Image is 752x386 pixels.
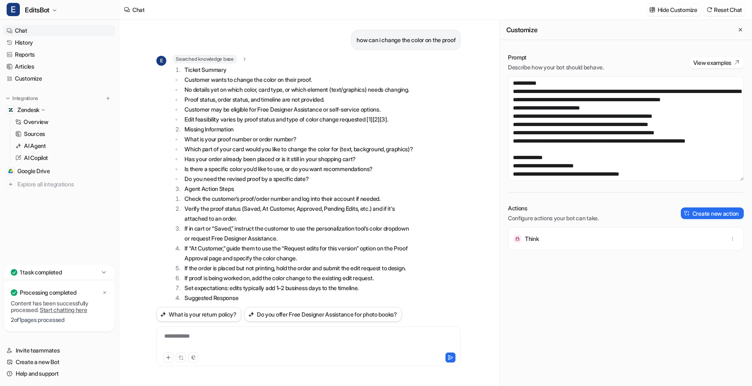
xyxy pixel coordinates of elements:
p: Configure actions your bot can take. [508,214,599,222]
p: Describe how your bot should behave. [508,63,604,71]
img: Think icon [513,235,522,243]
li: If “At Customer,” guide them to use the “Request edits for this version” option on the Proof Appr... [182,243,415,263]
a: History [3,37,115,48]
li: Verify the proof status (Saved, At Customer, Approved, Pending Edits, etc.) and if it's attached ... [182,204,415,224]
a: Invite teammates [3,345,115,356]
li: Agent Action Steps [182,184,415,194]
li: Suggested Response [182,293,415,303]
button: Create new action [681,207,744,219]
button: What is your return policy? [156,307,241,322]
li: Which part of your card would you like to change the color for (text, background, graphics)? [182,144,415,154]
a: Help and support [3,368,115,379]
a: Overview [12,116,115,128]
div: Chat [132,5,145,14]
a: Reports [3,49,115,60]
p: Zendesk [17,106,39,114]
button: Do you offer Free Designer Assistance for photo books? [244,307,402,322]
p: Processing completed [20,288,76,297]
li: If in cart or “Saved,” instruct the customer to use the personalization tool’s color dropdown or ... [182,224,415,243]
button: Hide Customize [647,4,701,16]
a: Start chatting here [40,306,87,313]
img: expand menu [5,95,11,101]
span: Searched knowledge base [173,55,236,63]
img: customize [649,7,655,13]
li: Customer wants to change the color on their proof. [182,75,415,85]
a: AI Copilot [12,152,115,164]
a: Customize [3,73,115,84]
p: how can i change the color on the proof [357,35,455,45]
p: Think [525,235,539,243]
p: Hide Customize [658,5,697,14]
h2: Customize [506,26,537,34]
p: 1 task completed [20,268,62,276]
a: Google DriveGoogle Drive [3,165,115,177]
li: Is there a specific color you’d like to use, or do you want recommendations? [182,164,415,174]
li: Customer may be eligible for Free Designer Assistance or self-service options. [182,105,415,114]
li: Check the customer’s proof/order number and log into their account if needed. [182,194,415,204]
li: Has your order already been placed or is it still in your shopping cart? [182,154,415,164]
li: No details yet on which color, card type, or which element (text/graphics) needs changing. [182,85,415,95]
p: Sources [24,130,45,138]
p: Prompt [508,53,604,62]
a: Explore all integrations [3,179,115,190]
li: Set expectations: edits typically add 1–2 business days to the timeline. [182,283,415,293]
li: Missing Information [182,124,415,134]
button: Reset Chat [704,4,745,16]
img: explore all integrations [7,180,15,188]
span: Google Drive [17,167,50,175]
img: Google Drive [8,169,13,174]
span: Explore all integrations [17,178,112,191]
p: Overview [24,118,48,126]
li: Edit feasibility varies by proof status and type of color change requested [1][2][3]. [182,114,415,124]
p: Actions [508,204,599,212]
li: If proof is being worked on, add the color change to the existing edit request. [182,273,415,283]
p: AI Copilot [24,154,48,162]
p: AI Agent [24,142,46,150]
li: What is your proof number or order number? [182,134,415,144]
button: View examples [689,57,744,68]
img: menu_add.svg [105,95,111,101]
img: Zendesk [8,107,13,112]
li: Ticket Summary [182,65,415,75]
span: EditsBot [25,4,50,16]
li: Proof status, order status, and timeline are not provided. [182,95,415,105]
button: Integrations [3,94,41,102]
p: Content has been successfully processed. [11,300,108,313]
p: Hi, [173,305,415,315]
p: Integrations [12,95,38,102]
li: Do you need the revised proof by a specific date? [182,174,415,184]
a: AI Agent [12,140,115,152]
a: Create a new Bot [3,356,115,368]
a: Chat [3,25,115,36]
a: Articles [3,61,115,72]
a: Sources [12,128,115,140]
button: Close flyout [735,25,745,35]
img: create-action-icon.svg [684,210,690,216]
span: E [7,3,20,16]
span: E [156,56,166,66]
p: 2 of 1 pages processed [11,317,108,323]
img: reset [706,7,712,13]
li: If the order is placed but not printing, hold the order and submit the edit request to design. [182,263,415,273]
